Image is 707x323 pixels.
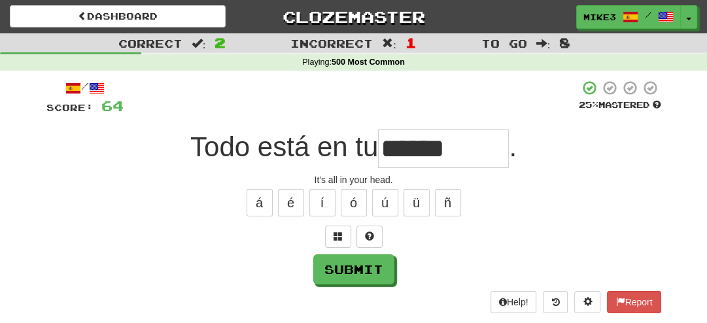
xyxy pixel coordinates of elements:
button: Submit [313,254,394,284]
div: / [46,80,124,96]
span: 2 [215,35,226,50]
span: Mike3 [583,11,616,23]
div: Mastered [579,99,661,111]
span: 8 [559,35,570,50]
button: ü [404,189,430,216]
a: Clozemaster [245,5,461,28]
button: Help! [491,291,537,313]
span: : [192,38,206,49]
strong: 500 Most Common [332,58,405,67]
button: á [247,189,273,216]
a: Dashboard [10,5,226,27]
span: Correct [118,37,182,50]
span: / [645,10,651,20]
span: 1 [405,35,417,50]
button: Round history (alt+y) [543,291,568,313]
span: To go [481,37,527,50]
button: ñ [435,189,461,216]
button: Single letter hint - you only get 1 per sentence and score half the points! alt+h [356,226,383,248]
span: Todo está en tu [190,131,378,162]
span: . [509,131,517,162]
span: : [382,38,396,49]
span: Score: [46,102,94,113]
button: ú [372,189,398,216]
span: : [536,38,551,49]
button: Report [607,291,661,313]
a: Mike3 / [576,5,681,29]
div: It's all in your head. [46,173,661,186]
button: ó [341,189,367,216]
button: í [309,189,336,216]
span: 25 % [579,99,598,110]
button: é [278,189,304,216]
button: Switch sentence to multiple choice alt+p [325,226,351,248]
span: 64 [101,97,124,114]
span: Incorrect [290,37,373,50]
